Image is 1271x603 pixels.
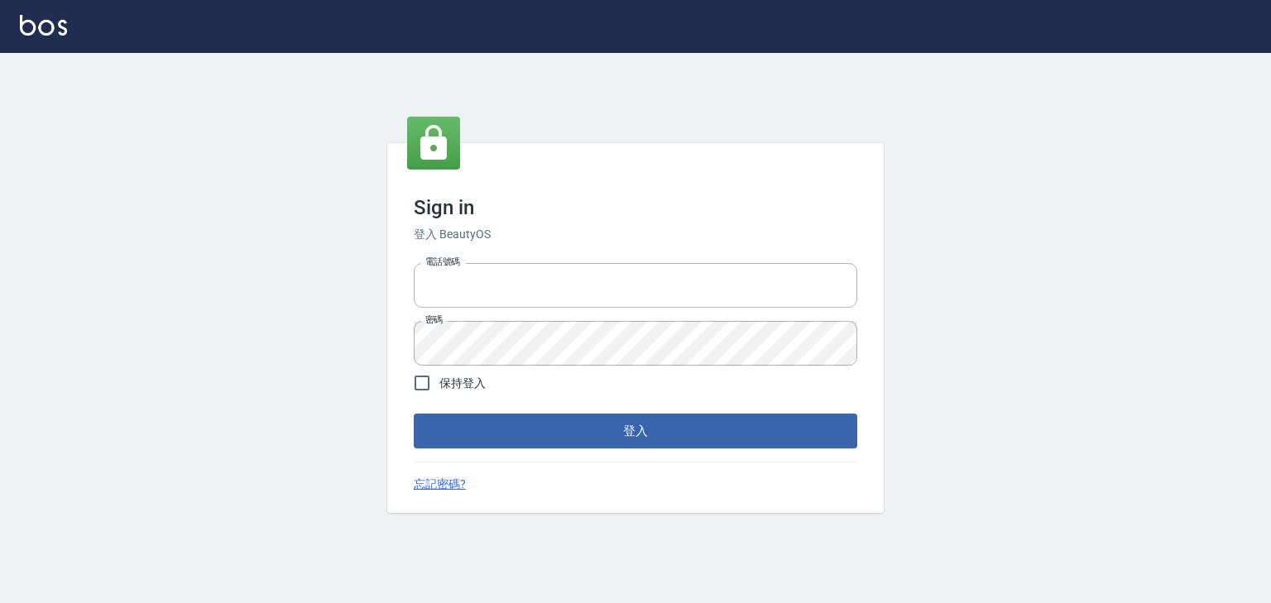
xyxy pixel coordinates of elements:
[425,313,443,326] label: 密碼
[20,15,67,36] img: Logo
[414,196,857,219] h3: Sign in
[414,414,857,448] button: 登入
[425,256,460,268] label: 電話號碼
[414,226,857,243] h6: 登入 BeautyOS
[439,375,486,392] span: 保持登入
[414,476,466,493] a: 忘記密碼?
